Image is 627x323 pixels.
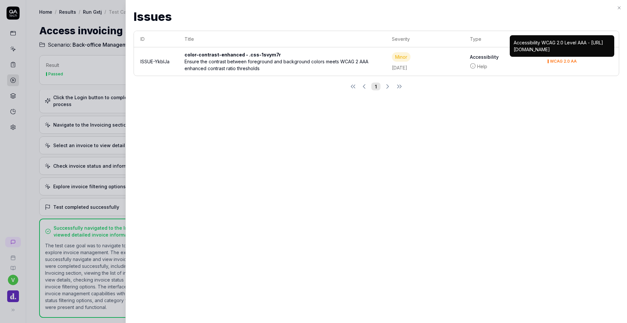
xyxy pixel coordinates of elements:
div: Accessibility WCAG 2.0 Level AAA - [URL][DOMAIN_NAME] [514,39,610,53]
div: Ensure the contrast between foreground and background colors meets WCAG 2 AAA enhanced contrast r... [185,58,376,72]
time: [DATE] [392,65,407,70]
th: ID [134,31,178,47]
div: color-contrast-enhanced - .css-1svym7r [185,51,286,58]
a: Help [470,63,535,70]
th: Severity [385,31,463,47]
h2: Issues [134,8,619,25]
div: WCAG 2.0 AA [550,59,577,63]
button: 1 [371,83,380,90]
th: Tags [541,31,619,47]
div: Minor [392,52,410,62]
b: Accessibility [470,54,535,60]
a: ISSUE-YkblJa [140,59,169,64]
button: WCAG 2.0 AA [548,58,577,65]
th: Title [178,31,385,47]
th: Type [463,31,541,47]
